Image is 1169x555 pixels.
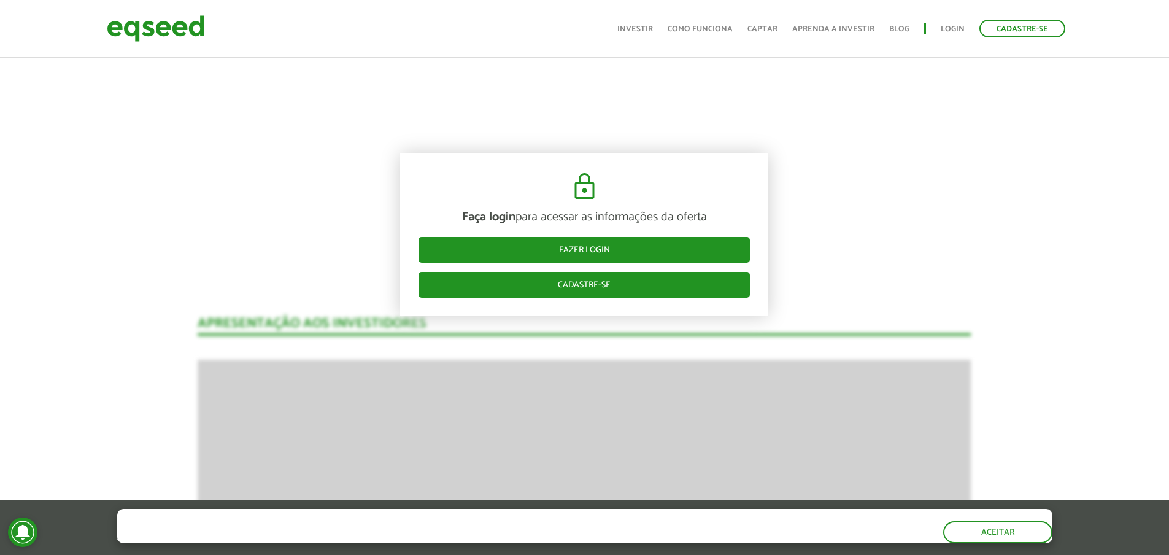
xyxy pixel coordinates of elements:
[941,25,965,33] a: Login
[889,25,909,33] a: Blog
[117,509,561,528] h5: O site da EqSeed utiliza cookies para melhorar sua navegação.
[668,25,733,33] a: Como funciona
[419,237,750,263] a: Fazer login
[792,25,874,33] a: Aprenda a investir
[462,207,515,227] strong: Faça login
[943,521,1052,543] button: Aceitar
[419,272,750,298] a: Cadastre-se
[979,20,1065,37] a: Cadastre-se
[117,531,561,543] p: Ao clicar em "aceitar", você aceita nossa .
[569,172,600,201] img: cadeado.svg
[279,532,421,543] a: política de privacidade e de cookies
[747,25,777,33] a: Captar
[617,25,653,33] a: Investir
[107,12,205,45] img: EqSeed
[419,210,750,225] p: para acessar as informações da oferta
